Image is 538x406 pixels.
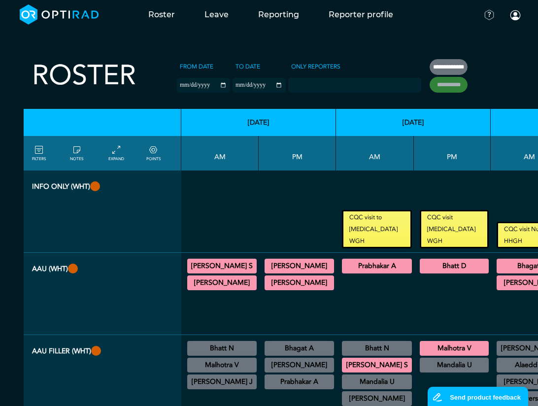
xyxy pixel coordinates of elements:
[108,144,124,162] a: collapse/expand entries
[189,359,255,371] summary: Malhotra V
[420,259,489,273] div: CT Trauma & Urgent/MRI Trauma & Urgent 13:30 - 18:30
[189,342,255,354] summary: Bhatt N
[265,275,334,290] div: CT Trauma & Urgent/MRI Trauma & Urgent 13:30 - 18:30
[343,342,410,354] summary: Bhatt N
[265,341,334,356] div: General CT/General MRI/General XR 13:30 - 15:00
[336,109,491,136] th: [DATE]
[342,341,412,356] div: US Interventional MSK 08:30 - 11:00
[189,260,255,272] summary: [PERSON_NAME] S
[70,144,83,162] a: show/hide notes
[187,259,257,273] div: CT Trauma & Urgent/MRI Trauma & Urgent 08:30 - 13:30
[187,358,257,372] div: General US/US Diagnostic MSK/US Gynaecology/US Interventional H&N/US Interventional MSK/US Interv...
[343,211,410,247] small: CQC visit to [MEDICAL_DATA] WGH
[177,59,216,74] label: From date
[187,341,257,356] div: General CT/General MRI/General XR 08:30 - 12:00
[265,259,334,273] div: CT Trauma & Urgent/MRI Trauma & Urgent 13:30 - 18:30
[187,374,257,389] div: General CT/General MRI/General XR 11:30 - 13:30
[421,260,487,272] summary: Bhatt D
[259,136,336,170] th: PM
[342,259,412,273] div: CT Trauma & Urgent/MRI Trauma & Urgent 08:30 - 13:30
[266,376,333,388] summary: Prabhakar A
[266,359,333,371] summary: [PERSON_NAME]
[24,170,181,253] th: INFO ONLY (WHT)
[265,358,334,372] div: CT Trauma & Urgent/MRI Trauma & Urgent 13:30 - 18:30
[233,59,263,74] label: To date
[343,376,410,388] summary: Mandalia U
[343,260,410,272] summary: Prabhakar A
[420,358,489,372] div: FLU General Paediatric 14:00 - 15:00
[32,59,136,92] h2: Roster
[289,79,338,88] input: null
[146,144,161,162] a: collapse/expand expected points
[342,374,412,389] div: US Diagnostic MSK/US Interventional MSK/US General Adult 09:00 - 12:00
[187,275,257,290] div: CT Trauma & Urgent/MRI Trauma & Urgent 08:30 - 13:30
[421,342,487,354] summary: Malhotra V
[343,359,410,371] summary: [PERSON_NAME] S
[265,374,334,389] div: CT Cardiac 13:30 - 17:00
[343,393,410,405] summary: [PERSON_NAME]
[288,59,343,74] label: Only Reporters
[24,253,181,335] th: AAU (WHT)
[189,376,255,388] summary: [PERSON_NAME] J
[336,136,414,170] th: AM
[266,342,333,354] summary: Bhagat A
[266,277,333,289] summary: [PERSON_NAME]
[20,4,99,25] img: brand-opti-rad-logos-blue-and-white-d2f68631ba2948856bd03f2d395fb146ddc8fb01b4b6e9315ea85fa773367...
[421,359,487,371] summary: Mandalia U
[342,391,412,406] div: US Head & Neck/US Interventional H&N 09:15 - 12:15
[32,144,46,162] a: FILTERS
[181,109,336,136] th: [DATE]
[414,136,491,170] th: PM
[189,277,255,289] summary: [PERSON_NAME]
[266,260,333,272] summary: [PERSON_NAME]
[420,341,489,356] div: CT Trauma & Urgent/MRI Trauma & Urgent 13:30 - 18:30
[421,211,487,247] small: CQC visit [MEDICAL_DATA] WGH
[181,136,259,170] th: AM
[342,358,412,372] div: CT Trauma & Urgent/MRI Trauma & Urgent 08:30 - 13:30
